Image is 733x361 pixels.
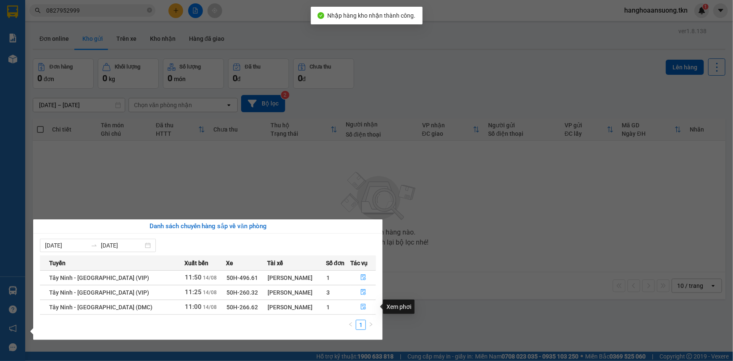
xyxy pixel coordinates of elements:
[318,12,324,19] span: check-circle
[203,275,217,281] span: 14/08
[40,221,376,232] div: Danh sách chuyến hàng sắp về văn phòng
[101,241,143,250] input: Đến ngày
[351,286,376,299] button: file-done
[360,274,366,281] span: file-done
[356,320,365,329] a: 1
[346,320,356,330] button: left
[203,304,217,310] span: 14/08
[326,304,330,311] span: 1
[184,258,208,268] span: Xuất bến
[326,274,330,281] span: 1
[368,322,373,327] span: right
[366,320,376,330] li: Next Page
[360,289,366,296] span: file-done
[268,258,284,268] span: Tài xế
[326,258,345,268] span: Số đơn
[326,289,330,296] span: 3
[185,288,202,296] span: 11:25
[45,241,87,250] input: Từ ngày
[203,290,217,295] span: 14/08
[346,320,356,330] li: Previous Page
[91,242,97,249] span: to
[328,12,416,19] span: Nhập hàng kho nhận thành công.
[185,303,202,311] span: 11:00
[356,320,366,330] li: 1
[383,300,415,314] div: Xem phơi
[268,288,326,297] div: [PERSON_NAME]
[351,300,376,314] button: file-done
[268,303,326,312] div: [PERSON_NAME]
[49,289,149,296] span: Tây Ninh - [GEOGRAPHIC_DATA] (VIP)
[49,274,149,281] span: Tây Ninh - [GEOGRAPHIC_DATA] (VIP)
[49,258,66,268] span: Tuyến
[226,274,258,281] span: 50H-496.61
[351,271,376,285] button: file-done
[91,242,97,249] span: swap-right
[185,274,202,281] span: 11:50
[49,304,152,311] span: Tây Ninh - [GEOGRAPHIC_DATA] (DMC)
[366,320,376,330] button: right
[348,322,353,327] span: left
[268,273,326,282] div: [PERSON_NAME]
[350,258,368,268] span: Tác vụ
[226,289,258,296] span: 50H-260.32
[360,304,366,311] span: file-done
[226,304,258,311] span: 50H-266.62
[226,258,233,268] span: Xe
